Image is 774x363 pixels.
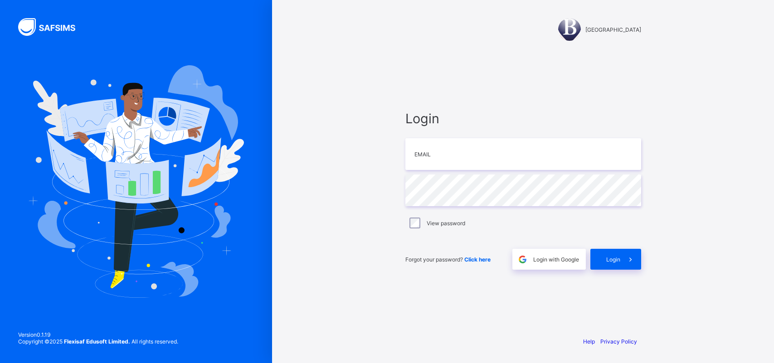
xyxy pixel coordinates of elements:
[405,111,641,126] span: Login
[18,331,178,338] span: Version 0.1.19
[583,338,595,345] a: Help
[600,338,637,345] a: Privacy Policy
[427,220,465,227] label: View password
[64,338,130,345] strong: Flexisaf Edusoft Limited.
[405,256,491,263] span: Forgot your password?
[28,65,244,297] img: Hero Image
[464,256,491,263] a: Click here
[517,254,528,265] img: google.396cfc9801f0270233282035f929180a.svg
[585,26,641,33] span: [GEOGRAPHIC_DATA]
[606,256,620,263] span: Login
[18,18,86,36] img: SAFSIMS Logo
[18,338,178,345] span: Copyright © 2025 All rights reserved.
[533,256,579,263] span: Login with Google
